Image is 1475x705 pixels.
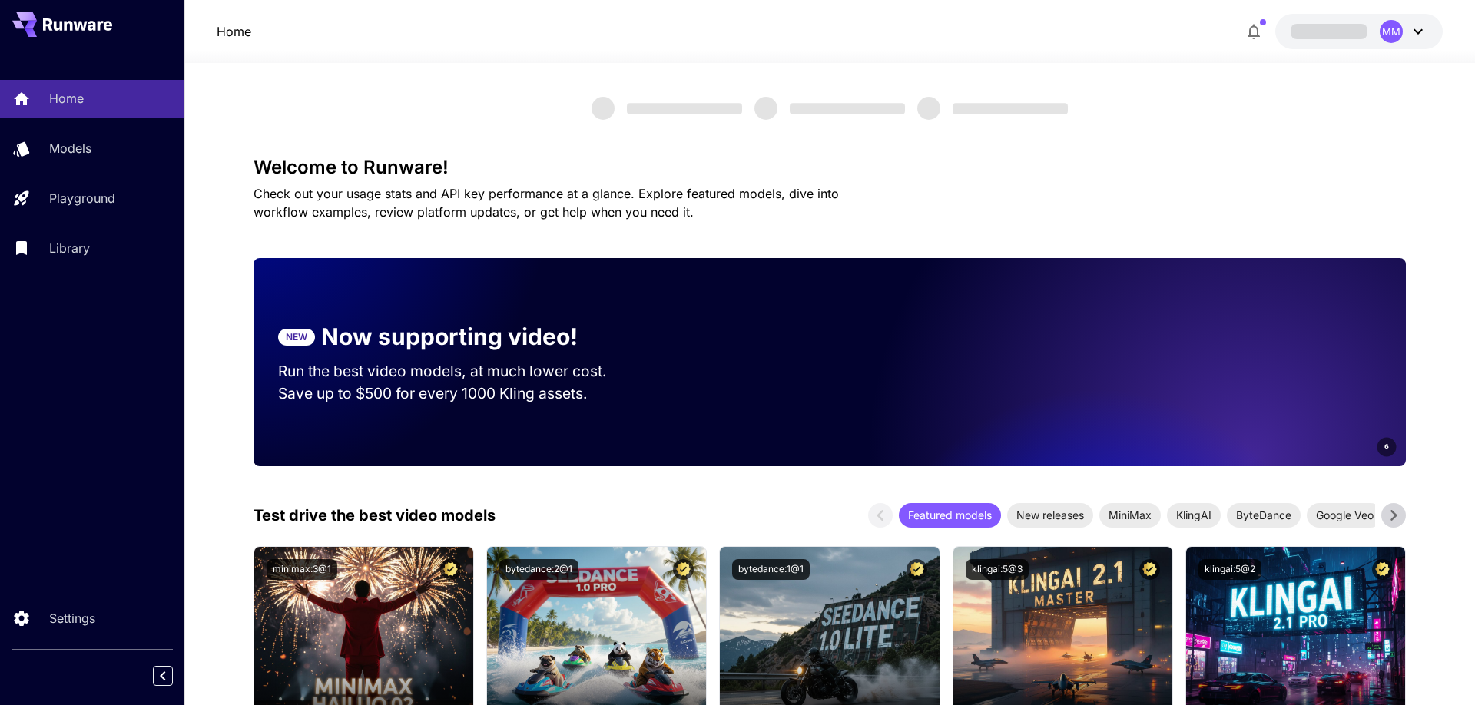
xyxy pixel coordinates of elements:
[1099,507,1161,523] span: MiniMax
[267,559,337,580] button: minimax:3@1
[49,139,91,157] p: Models
[49,609,95,627] p: Settings
[278,382,636,405] p: Save up to $500 for every 1000 Kling assets.
[1167,503,1221,528] div: KlingAI
[1380,20,1403,43] div: MM
[1384,441,1389,452] span: 6
[49,189,115,207] p: Playground
[1307,507,1383,523] span: Google Veo
[1372,559,1393,580] button: Certified Model – Vetted for best performance and includes a commercial license.
[217,22,251,41] nav: breadcrumb
[1007,507,1093,523] span: New releases
[1099,503,1161,528] div: MiniMax
[440,559,461,580] button: Certified Model – Vetted for best performance and includes a commercial license.
[966,559,1029,580] button: klingai:5@3
[673,559,694,580] button: Certified Model – Vetted for best performance and includes a commercial license.
[1307,503,1383,528] div: Google Veo
[254,186,839,220] span: Check out your usage stats and API key performance at a glance. Explore featured models, dive int...
[1167,507,1221,523] span: KlingAI
[1275,14,1443,49] button: MM
[1198,559,1261,580] button: klingai:5@2
[286,330,307,344] p: NEW
[1007,503,1093,528] div: New releases
[164,662,184,690] div: Collapse sidebar
[153,666,173,686] button: Collapse sidebar
[899,507,1001,523] span: Featured models
[278,360,636,382] p: Run the best video models, at much lower cost.
[1227,507,1301,523] span: ByteDance
[254,157,1406,178] h3: Welcome to Runware!
[321,319,578,354] p: Now supporting video!
[907,559,927,580] button: Certified Model – Vetted for best performance and includes a commercial license.
[499,559,578,580] button: bytedance:2@1
[899,503,1001,528] div: Featured models
[254,504,496,527] p: Test drive the best video models
[732,559,810,580] button: bytedance:1@1
[1227,503,1301,528] div: ByteDance
[217,22,251,41] a: Home
[49,89,84,108] p: Home
[1139,559,1160,580] button: Certified Model – Vetted for best performance and includes a commercial license.
[49,239,90,257] p: Library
